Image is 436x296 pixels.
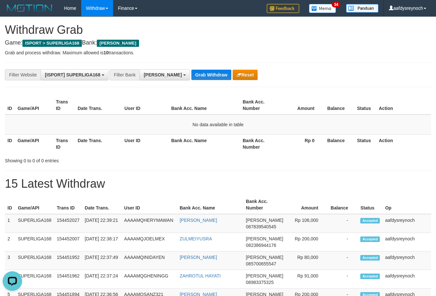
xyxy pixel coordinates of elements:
td: AAAAMQGHENINGG [122,270,177,289]
th: Game/API [15,195,54,214]
th: Amount [278,96,324,114]
th: Date Trans. [82,195,122,214]
a: [PERSON_NAME] [180,255,217,260]
th: Rp 0 [278,134,324,153]
td: aafdysreynoch [382,214,431,233]
span: Accepted [360,218,380,223]
th: Amount [286,195,328,214]
td: 154451952 [54,251,82,270]
strong: 10 [103,50,109,55]
td: SUPERLIGA168 [15,270,54,289]
button: Open LiveChat chat widget [3,3,22,22]
td: aafdysreynoch [382,270,431,289]
td: AAAAMQHERYMAWAN [122,214,177,233]
th: Trans ID [53,96,75,114]
td: - [328,251,358,270]
img: Button%20Memo.svg [309,4,336,13]
a: [PERSON_NAME] [180,218,217,223]
th: Game/API [15,134,53,153]
td: 1 [5,214,15,233]
th: Balance [324,134,354,153]
td: 154452007 [54,233,82,251]
th: Balance [324,96,354,114]
td: SUPERLIGA168 [15,214,54,233]
td: aafdysreynoch [382,233,431,251]
td: [DATE] 22:39:21 [82,214,122,233]
td: SUPERLIGA168 [15,233,54,251]
h1: Withdraw Grab [5,23,431,36]
th: Status [354,96,376,114]
div: Filter Bank [109,69,139,80]
span: [PERSON_NAME] [246,218,283,223]
span: Accepted [360,274,380,279]
div: Showing 0 to 0 of 0 entries [5,155,177,164]
th: Bank Acc. Number [243,195,286,214]
span: Copy 085700655547 to clipboard [246,261,276,266]
a: ZULMEIYUSRA [180,236,212,241]
span: Copy 08983375325 to clipboard [246,280,274,285]
th: Bank Acc. Name [169,96,240,114]
span: [PERSON_NAME] [97,40,139,47]
td: aafdysreynoch [382,251,431,270]
p: Grab and process withdraw. Maximum allowed is transactions. [5,49,431,56]
span: [PERSON_NAME] [246,255,283,260]
td: Rp 80,000 [286,251,328,270]
span: ISPORT > SUPERLIGA168 [22,40,82,47]
button: [ISPORT] SUPERLIGA168 [41,69,108,80]
button: Grab Withdraw [191,70,231,80]
th: Balance [328,195,358,214]
td: No data available in table [5,114,431,135]
td: - [328,233,358,251]
td: 154452027 [54,214,82,233]
th: Trans ID [53,134,75,153]
th: Date Trans. [75,134,122,153]
span: [PERSON_NAME] [246,236,283,241]
td: [DATE] 22:37:49 [82,251,122,270]
span: Accepted [360,236,380,242]
th: User ID [122,96,169,114]
button: [PERSON_NAME] [139,69,190,80]
h4: Game: Bank: [5,40,431,46]
th: User ID [122,134,169,153]
td: Rp 200,000 [286,233,328,251]
span: Copy 087839540545 to clipboard [246,224,276,229]
td: 2 [5,233,15,251]
th: User ID [122,195,177,214]
th: Action [376,134,431,153]
img: Feedback.jpg [267,4,299,13]
th: ID [5,195,15,214]
img: panduan.png [346,4,378,13]
th: Bank Acc. Name [177,195,243,214]
th: Status [354,134,376,153]
td: Rp 106,000 [286,214,328,233]
td: SUPERLIGA168 [15,251,54,270]
img: MOTION_logo.png [5,3,54,13]
td: 154451962 [54,270,82,289]
th: Bank Acc. Number [240,96,278,114]
td: [DATE] 22:37:24 [82,270,122,289]
td: AAAAMQJOELMEX [122,233,177,251]
div: Filter Website [5,69,41,80]
th: Status [358,195,382,214]
span: Copy 082386944176 to clipboard [246,243,276,248]
span: [PERSON_NAME] [246,273,283,278]
td: Rp 91,000 [286,270,328,289]
th: Game/API [15,96,53,114]
span: Accepted [360,255,380,261]
span: [ISPORT] SUPERLIGA168 [45,72,100,77]
th: ID [5,96,15,114]
td: [DATE] 22:38:17 [82,233,122,251]
th: Op [382,195,431,214]
th: Bank Acc. Name [169,134,240,153]
th: Action [376,96,431,114]
th: Date Trans. [75,96,122,114]
td: - [328,214,358,233]
td: 3 [5,251,15,270]
td: AAAAMQINIDAYEN [122,251,177,270]
a: ZAHROTUL HAYATI [180,273,221,278]
th: Bank Acc. Number [240,134,278,153]
th: Trans ID [54,195,82,214]
span: 34 [332,2,340,7]
span: [PERSON_NAME] [144,72,182,77]
button: Reset [233,70,258,80]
